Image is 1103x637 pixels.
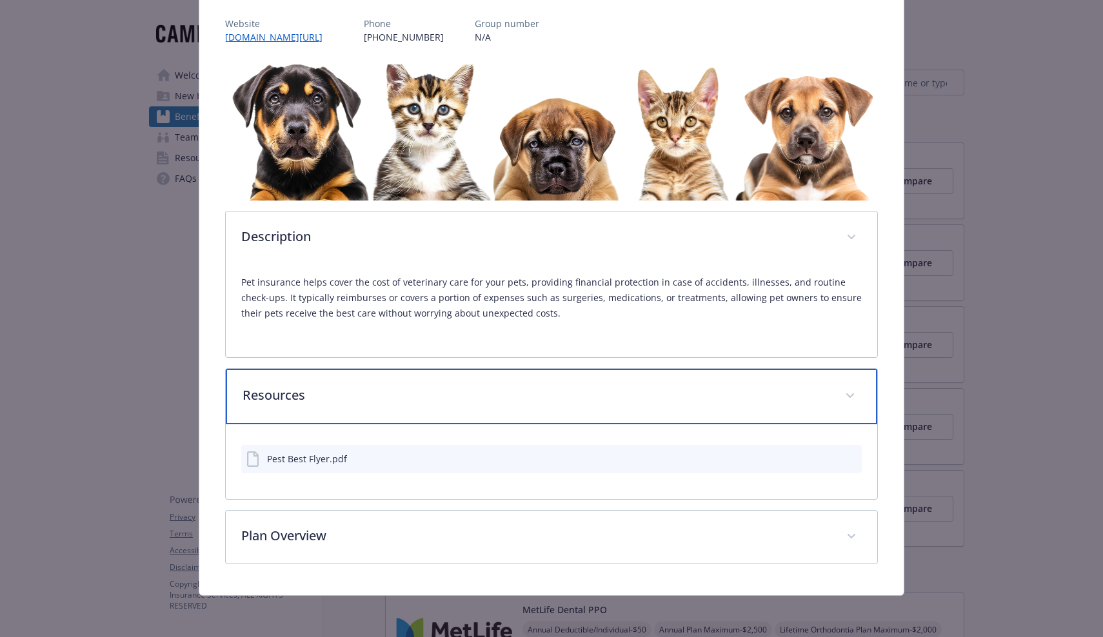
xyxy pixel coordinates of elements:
[845,452,857,465] button: preview file
[225,64,878,201] img: banner
[241,227,831,246] p: Description
[226,369,877,424] div: Resources
[364,17,444,30] p: Phone
[226,211,877,264] div: Description
[241,526,831,545] p: Plan Overview
[226,511,877,563] div: Plan Overview
[824,452,835,465] button: download file
[225,17,333,30] p: Website
[241,275,862,321] p: Pet insurance helps cover the cost of veterinary care for your pets, providing financial protecti...
[226,424,877,499] div: Resources
[364,30,444,44] p: [PHONE_NUMBER]
[243,386,830,405] p: Resources
[226,264,877,357] div: Description
[475,17,539,30] p: Group number
[267,452,347,465] div: Pest Best Flyer.pdf
[475,30,539,44] p: N/A
[225,31,333,43] a: [DOMAIN_NAME][URL]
